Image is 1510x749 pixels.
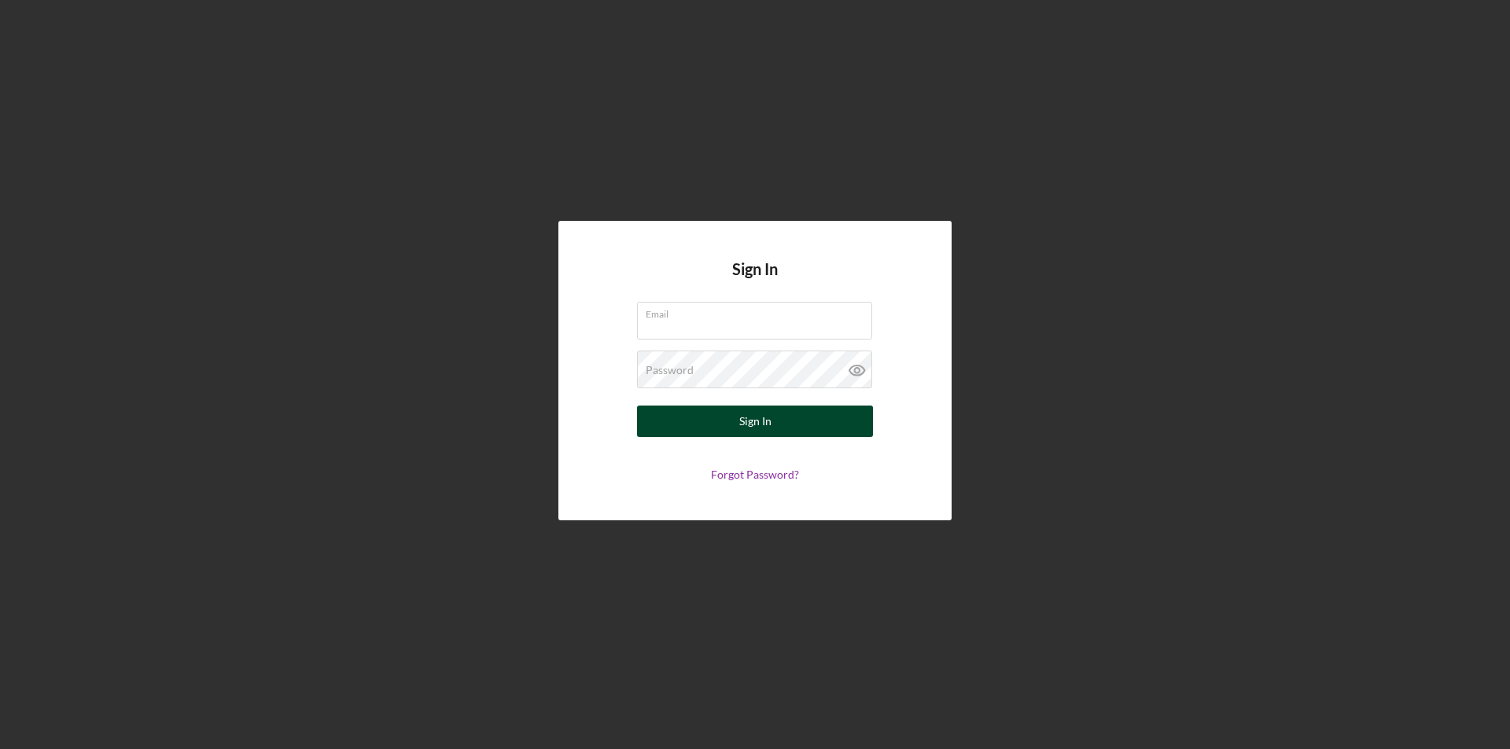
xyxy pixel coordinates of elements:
[711,468,799,481] a: Forgot Password?
[637,406,873,437] button: Sign In
[739,406,772,437] div: Sign In
[646,303,872,320] label: Email
[732,260,778,302] h4: Sign In
[646,364,694,376] label: Password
